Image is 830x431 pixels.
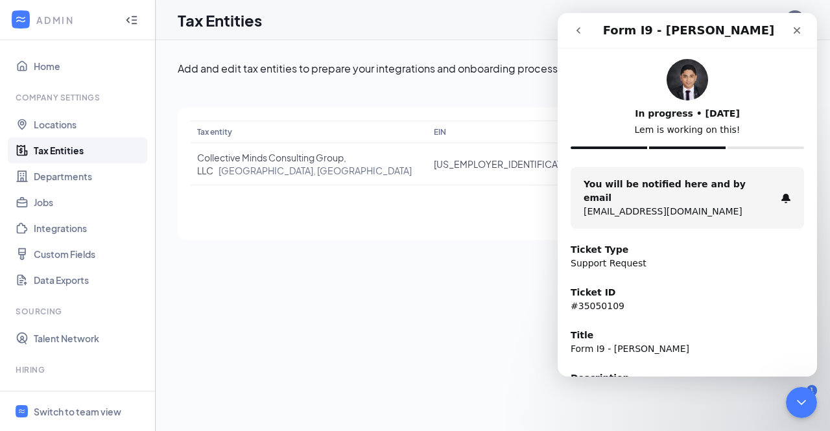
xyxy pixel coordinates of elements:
[34,384,145,410] a: Position Templates
[34,215,145,241] a: Integrations
[18,407,26,415] svg: WorkstreamLogo
[13,360,72,370] strong: Description
[34,189,145,215] a: Jobs
[34,137,145,163] a: Tax Entities
[36,14,113,27] div: ADMIN
[34,267,145,293] a: Data Exports
[16,92,142,103] div: Company Settings
[34,325,145,351] a: Talent Network
[14,13,27,26] svg: WorkstreamLogo
[125,14,138,27] svg: Collapse
[34,163,145,189] a: Departments
[178,9,262,31] h1: Tax Entities
[807,385,817,396] div: 1
[558,13,817,377] iframe: Intercom live chat
[34,241,145,267] a: Custom Fields
[759,12,774,28] svg: QuestionInfo
[16,364,142,375] div: Hiring
[197,152,412,176] span: Collective Minds Consulting Group, LLC
[34,405,121,418] div: Switch to team view
[34,111,145,137] a: Locations
[427,121,632,143] th: EIN
[191,121,427,143] th: Tax entity
[34,53,145,79] a: Home
[16,306,142,317] div: Sourcing
[213,165,412,176] span: [GEOGRAPHIC_DATA], [GEOGRAPHIC_DATA]
[178,62,726,76] p: Add and edit tax entities to prepare your integrations and onboarding processes.
[427,143,632,185] td: [US_EMPLOYER_IDENTIFICATION_NUMBER]
[730,12,746,28] svg: Notifications
[786,387,817,418] iframe: Intercom live chat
